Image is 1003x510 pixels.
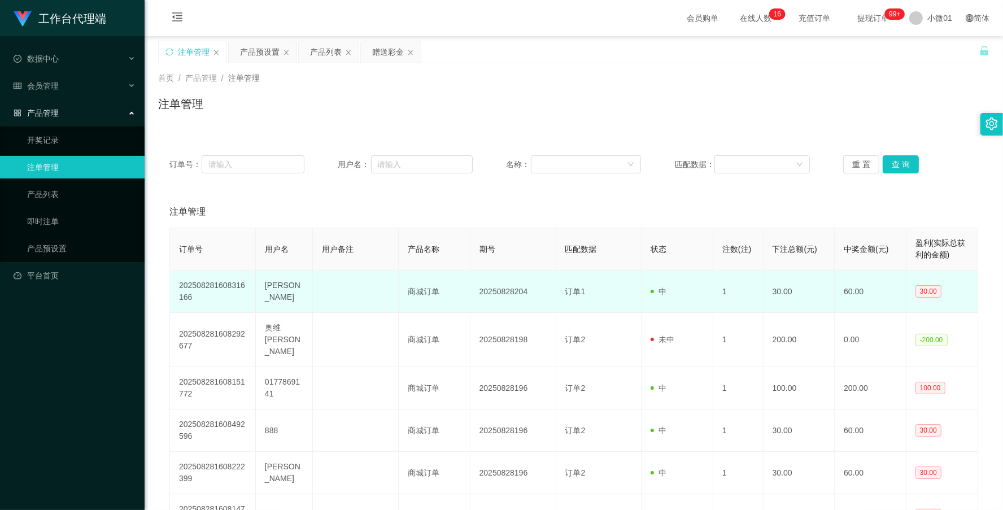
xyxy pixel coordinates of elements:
[170,409,256,452] td: 202508281608492596
[883,155,919,173] button: 查 询
[408,245,439,254] span: 产品名称
[507,159,531,171] span: 名称：
[221,73,224,82] span: /
[178,41,210,63] div: 注单管理
[399,313,470,367] td: 商城订单
[179,245,203,254] span: 订单号
[843,155,879,173] button: 重 置
[835,271,906,313] td: 60.00
[857,14,889,23] font: 提现订单
[170,313,256,367] td: 202508281608292677
[27,81,59,90] font: 会员管理
[170,452,256,494] td: 202508281608222399
[565,287,586,296] span: 订单1
[256,271,313,313] td: [PERSON_NAME]
[675,159,714,171] span: 匹配数据：
[345,49,352,56] i: 图标： 关闭
[228,73,260,82] span: 注单管理
[659,468,666,477] font: 中
[627,161,634,169] i: 图标： 向下
[399,452,470,494] td: 商城订单
[835,367,906,409] td: 200.00
[915,382,945,394] span: 100.00
[371,155,473,173] input: 请输入
[764,271,835,313] td: 30.00
[27,54,59,63] font: 数据中心
[169,205,206,219] span: 注单管理
[470,367,556,409] td: 20250828196
[713,271,764,313] td: 1
[399,409,470,452] td: 商城订单
[470,271,556,313] td: 20250828204
[651,245,666,254] span: 状态
[407,49,414,56] i: 图标： 关闭
[722,245,751,254] span: 注数(注)
[915,467,941,479] span: 30.00
[985,117,998,130] i: 图标： 设置
[713,313,764,367] td: 1
[169,159,202,171] span: 订单号：
[565,245,597,254] span: 匹配数据
[213,49,220,56] i: 图标： 关闭
[884,8,905,20] sup: 992
[399,367,470,409] td: 商城订单
[773,245,817,254] span: 下注总额(元)
[14,264,136,287] a: 图标： 仪表板平台首页
[966,14,974,22] i: 图标： global
[769,8,786,20] sup: 16
[158,1,197,37] i: 图标： menu-fold
[27,210,136,233] a: 即时注单
[470,409,556,452] td: 20250828196
[915,424,941,437] span: 30.00
[170,271,256,313] td: 202508281608316166
[777,8,781,20] p: 6
[470,313,556,367] td: 20250828198
[240,41,280,63] div: 产品预设置
[265,245,289,254] span: 用户名
[565,468,586,477] span: 订单2
[165,48,173,56] i: 图标： 同步
[399,271,470,313] td: 商城订单
[774,8,778,20] p: 1
[659,426,666,435] font: 中
[158,95,203,112] h1: 注单管理
[974,14,989,23] font: 简体
[14,14,106,23] a: 工作台代理端
[659,287,666,296] font: 中
[27,237,136,260] a: 产品预设置
[796,161,803,169] i: 图标： 向下
[565,426,586,435] span: 订单2
[14,55,21,63] i: 图标： check-circle-o
[915,285,941,298] span: 30.00
[256,409,313,452] td: 888
[283,49,290,56] i: 图标： 关闭
[915,334,948,346] span: -200.00
[14,82,21,90] i: 图标： table
[178,73,181,82] span: /
[479,245,495,254] span: 期号
[764,409,835,452] td: 30.00
[256,313,313,367] td: 奥维[PERSON_NAME]
[659,383,666,393] font: 中
[322,245,354,254] span: 用户备注
[740,14,771,23] font: 在线人数
[915,238,966,259] span: 盈利(实际总获利的金额)
[764,367,835,409] td: 100.00
[27,156,136,178] a: 注单管理
[310,41,342,63] div: 产品列表
[713,409,764,452] td: 1
[170,367,256,409] td: 202508281608151772
[713,452,764,494] td: 1
[844,245,888,254] span: 中奖金额(元)
[565,335,586,344] span: 订单2
[565,383,586,393] span: 订单2
[979,46,989,56] i: 图标： 解锁
[14,11,32,27] img: logo.9652507e.png
[835,313,906,367] td: 0.00
[27,129,136,151] a: 开奖记录
[27,108,59,117] font: 产品管理
[835,409,906,452] td: 60.00
[202,155,304,173] input: 请输入
[256,452,313,494] td: [PERSON_NAME]
[14,109,21,117] i: 图标： AppStore-O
